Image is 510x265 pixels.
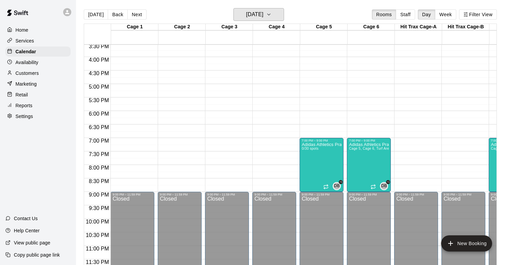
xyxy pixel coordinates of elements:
span: 5:30 PM [87,97,111,103]
button: Rooms [372,9,396,20]
a: Retail [5,90,71,100]
div: 9:00 PM – 11:59 PM [160,193,200,196]
div: 7:00 PM – 9:00 PM: Adidas Athletics Practice [347,138,391,192]
div: Cage 2 [158,24,206,30]
div: 7:00 PM – 9:00 PM [349,139,389,142]
a: Calendar [5,47,71,57]
a: Settings [5,111,71,121]
span: Recurring event [323,184,329,189]
div: Cage 4 [253,24,300,30]
a: Availability [5,57,71,67]
button: Back [108,9,128,20]
span: 4:00 PM [87,57,111,63]
div: Hit Trax Cage-A [395,24,442,30]
div: Drew Brown [380,182,388,190]
span: 8:00 PM [87,165,111,171]
button: Filter View [459,9,497,20]
span: 11:30 PM [84,259,110,265]
span: Recurring event [371,184,376,189]
button: Staff [396,9,415,20]
a: Services [5,36,71,46]
a: Reports [5,100,71,111]
span: 0/30 spots filled [302,147,318,150]
span: 10:00 PM [84,219,110,225]
p: Settings [16,113,33,120]
a: Customers [5,68,71,78]
span: 10:30 PM [84,232,110,238]
div: Hit Trax Cage-B [442,24,489,30]
p: Customers [16,70,39,77]
span: 5:00 PM [87,84,111,90]
p: Home [16,27,28,33]
p: Marketing [16,81,37,87]
span: 3:30 PM [87,43,111,49]
button: add [441,235,492,252]
div: Cage 6 [348,24,395,30]
span: 8:30 PM [87,178,111,184]
p: Retail [16,91,28,98]
span: DB [334,183,340,189]
button: Next [127,9,146,20]
span: +1 [386,180,390,184]
span: 9:30 PM [87,205,111,211]
div: 7:00 PM – 9:00 PM: Adidas Athletics Practice [300,138,343,192]
div: 9:00 PM – 11:59 PM [254,193,294,196]
button: Week [435,9,456,20]
button: [DATE] [233,8,284,21]
p: Services [16,37,34,44]
div: Drew Brown [333,182,341,190]
p: Help Center [14,227,40,234]
span: 4:30 PM [87,70,111,76]
div: Cage 1 [111,24,158,30]
div: Cage 3 [206,24,253,30]
button: [DATE] [84,9,108,20]
div: 9:00 PM – 11:59 PM [349,193,389,196]
span: 7:00 PM [87,138,111,144]
div: 9:00 PM – 11:59 PM [302,193,341,196]
p: View public page [14,239,50,246]
span: Drew Brown & 1 other [383,182,388,190]
span: +1 [339,180,343,184]
span: 9:00 PM [87,192,111,198]
span: 6:00 PM [87,111,111,117]
span: Drew Brown & 1 other [335,182,341,190]
p: Calendar [16,48,36,55]
span: DB [381,183,387,189]
p: Availability [16,59,39,66]
span: 6:30 PM [87,124,111,130]
button: Day [418,9,435,20]
span: 7:30 PM [87,151,111,157]
h6: [DATE] [246,10,263,19]
a: Home [5,25,71,35]
p: Reports [16,102,32,109]
div: 9:00 PM – 11:59 PM [207,193,247,196]
p: Copy public page link [14,252,60,258]
div: 9:00 PM – 11:59 PM [396,193,436,196]
p: Contact Us [14,215,38,222]
div: 9:00 PM – 11:59 PM [112,193,152,196]
span: 11:00 PM [84,246,110,252]
div: 7:00 PM – 9:00 PM [302,139,341,142]
div: Cage 5 [300,24,348,30]
a: Marketing [5,79,71,89]
div: 9:00 PM – 11:59 PM [443,193,483,196]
